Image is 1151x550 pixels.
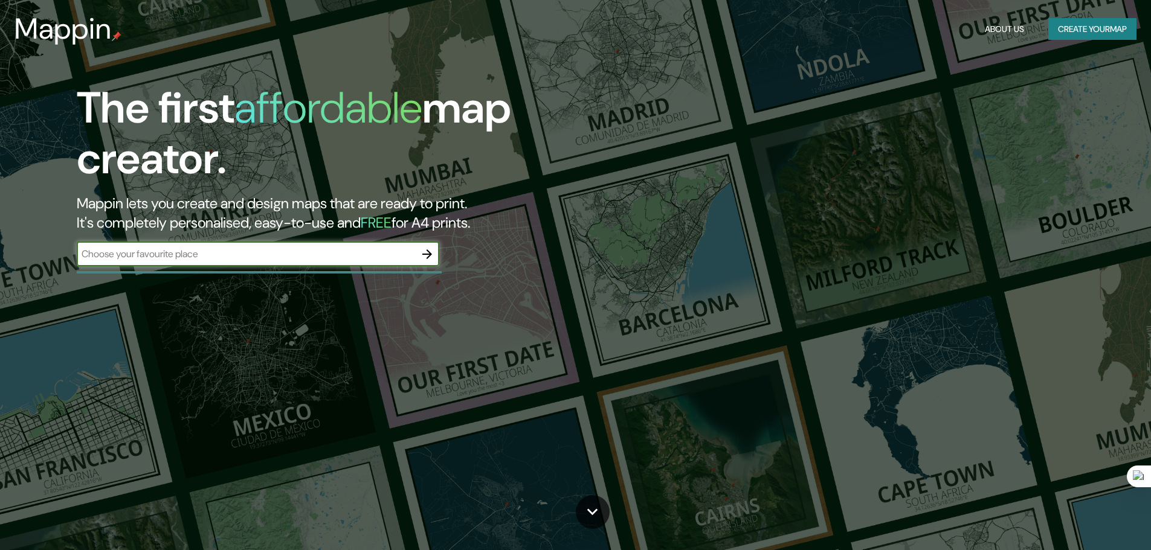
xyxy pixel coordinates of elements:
h5: FREE [361,213,392,232]
input: Choose your favourite place [77,247,415,261]
button: Create yourmap [1048,18,1136,40]
h1: affordable [234,80,422,136]
h3: Mappin [15,12,112,46]
button: About Us [980,18,1029,40]
img: mappin-pin [112,31,121,41]
h2: Mappin lets you create and design maps that are ready to print. It's completely personalised, eas... [77,194,653,232]
h1: The first map creator. [77,83,653,194]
